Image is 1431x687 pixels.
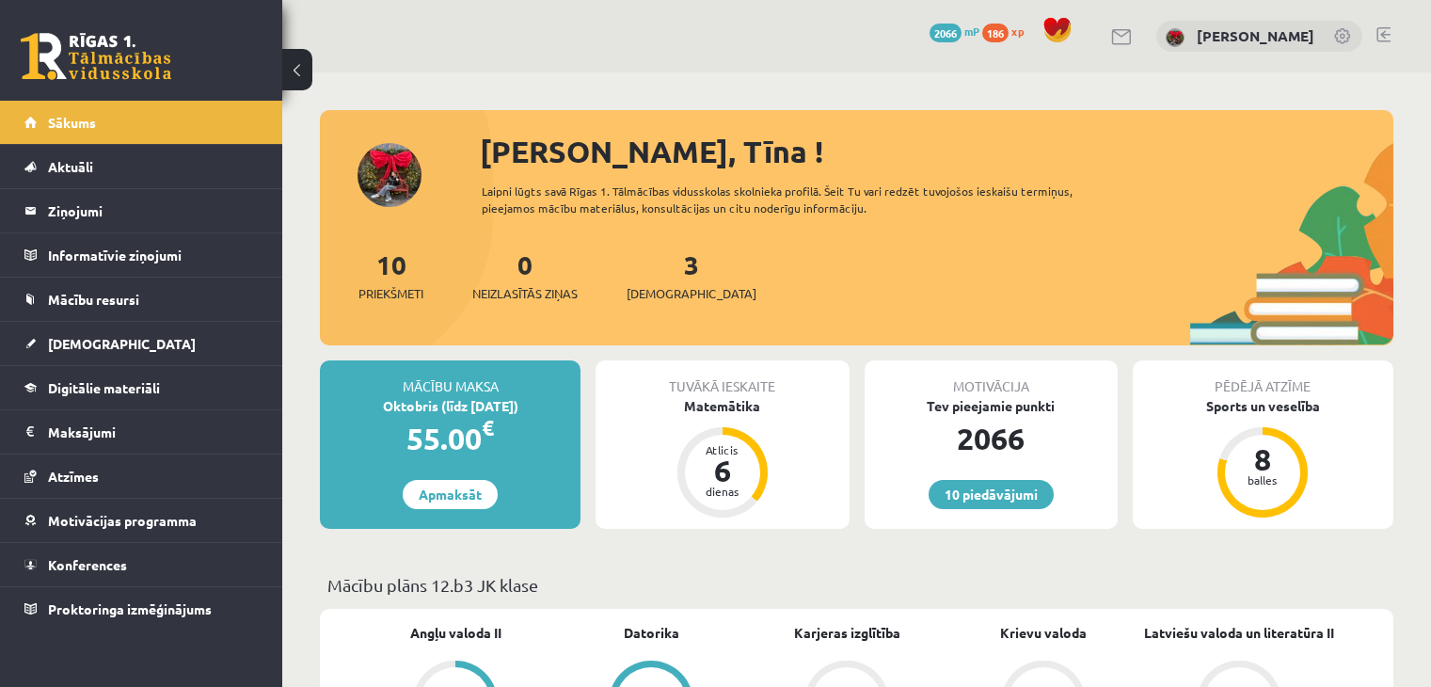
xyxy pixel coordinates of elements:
a: [DEMOGRAPHIC_DATA] [24,322,259,365]
a: 3[DEMOGRAPHIC_DATA] [627,248,756,303]
span: Priekšmeti [358,284,423,303]
a: Sākums [24,101,259,144]
span: xp [1011,24,1024,39]
a: Proktoringa izmēģinājums [24,587,259,631]
span: [DEMOGRAPHIC_DATA] [627,284,756,303]
a: 10Priekšmeti [358,248,423,303]
a: Datorika [624,623,679,643]
div: Tev pieejamie punkti [865,396,1118,416]
a: 186 xp [982,24,1033,39]
a: 10 piedāvājumi [929,480,1054,509]
div: 8 [1234,444,1291,474]
span: Konferences [48,556,127,573]
a: Rīgas 1. Tālmācības vidusskola [21,33,171,80]
span: Atzīmes [48,468,99,485]
div: 55.00 [320,416,580,461]
div: Pēdējā atzīme [1133,360,1393,396]
div: Sports un veselība [1133,396,1393,416]
legend: Ziņojumi [48,189,259,232]
a: Mācību resursi [24,278,259,321]
a: Latviešu valoda un literatūra II [1144,623,1334,643]
a: Angļu valoda II [410,623,501,643]
a: Konferences [24,543,259,586]
div: [PERSON_NAME], Tīna ! [480,129,1393,174]
div: balles [1234,474,1291,486]
span: Mācību resursi [48,291,139,308]
a: Matemātika Atlicis 6 dienas [596,396,849,520]
p: Mācību plāns 12.b3 JK klase [327,572,1386,598]
a: Atzīmes [24,455,259,498]
legend: Informatīvie ziņojumi [48,233,259,277]
a: 2066 mP [930,24,979,39]
span: mP [964,24,979,39]
a: 0Neizlasītās ziņas [472,248,578,303]
a: Krievu valoda [1000,623,1087,643]
div: Laipni lūgts savā Rīgas 1. Tālmācības vidusskolas skolnieka profilā. Šeit Tu vari redzēt tuvojošo... [482,183,1126,216]
span: [DEMOGRAPHIC_DATA] [48,335,196,352]
span: Motivācijas programma [48,512,197,529]
span: 186 [982,24,1009,42]
div: Tuvākā ieskaite [596,360,849,396]
div: Atlicis [694,444,751,455]
div: Oktobris (līdz [DATE]) [320,396,580,416]
div: 2066 [865,416,1118,461]
a: Ziņojumi [24,189,259,232]
div: Motivācija [865,360,1118,396]
div: Matemātika [596,396,849,416]
a: Informatīvie ziņojumi [24,233,259,277]
div: dienas [694,486,751,497]
a: Aktuāli [24,145,259,188]
span: Neizlasītās ziņas [472,284,578,303]
a: [PERSON_NAME] [1197,26,1314,45]
span: Sākums [48,114,96,131]
span: 2066 [930,24,962,42]
span: Digitālie materiāli [48,379,160,396]
a: Digitālie materiāli [24,366,259,409]
a: Motivācijas programma [24,499,259,542]
img: Tīna Šneidere [1166,28,1185,47]
legend: Maksājumi [48,410,259,454]
a: Maksājumi [24,410,259,454]
a: Apmaksāt [403,480,498,509]
div: 6 [694,455,751,486]
a: Sports un veselība 8 balles [1133,396,1393,520]
span: € [482,414,494,441]
a: Karjeras izglītība [794,623,900,643]
span: Aktuāli [48,158,93,175]
span: Proktoringa izmēģinājums [48,600,212,617]
div: Mācību maksa [320,360,580,396]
